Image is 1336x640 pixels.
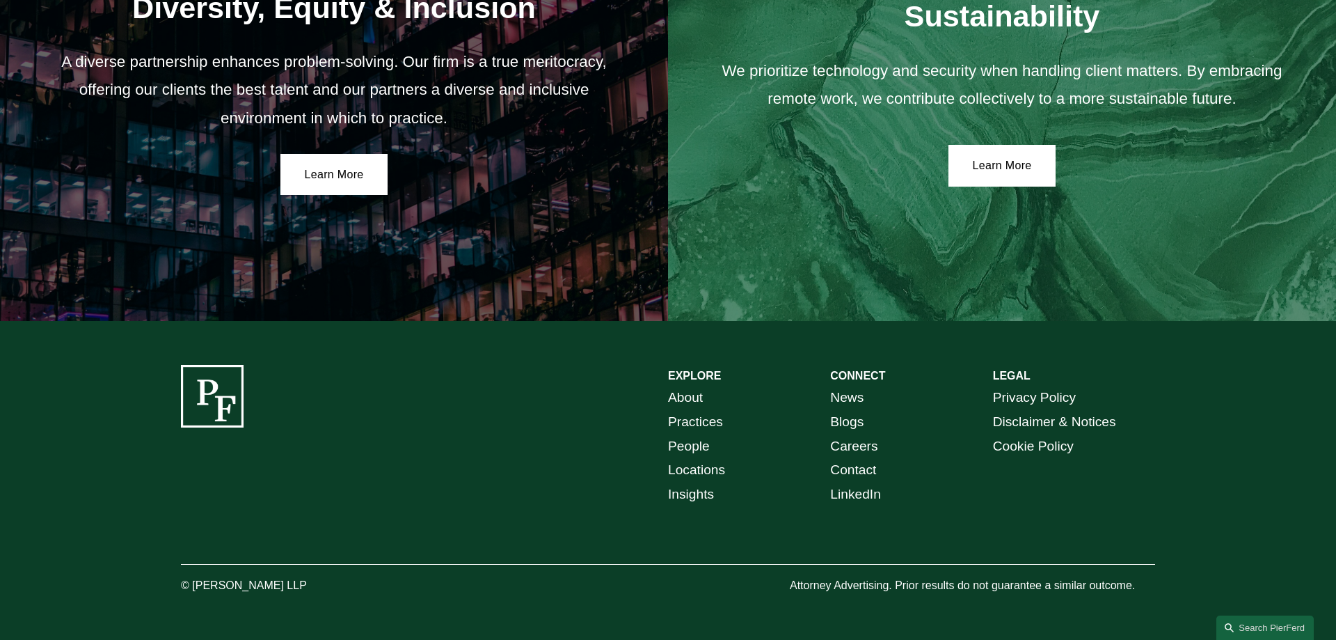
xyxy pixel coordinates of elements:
a: Cookie Policy [993,435,1074,459]
strong: CONNECT [830,370,885,382]
a: Practices [668,410,723,435]
strong: EXPLORE [668,370,721,382]
a: Locations [668,458,725,483]
a: Contact [830,458,876,483]
a: Learn More [280,154,388,196]
p: © [PERSON_NAME] LLP [181,576,384,596]
a: Insights [668,483,714,507]
a: Learn More [948,145,1056,187]
a: Careers [830,435,877,459]
a: People [668,435,710,459]
p: Attorney Advertising. Prior results do not guarantee a similar outcome. [790,576,1155,596]
a: Privacy Policy [993,386,1076,410]
a: News [830,386,864,410]
p: A diverse partnership enhances problem-solving. Our firm is a true meritocracy, offering our clie... [40,48,628,132]
p: We prioritize technology and security when handling client matters. By embracing remote work, we ... [708,57,1296,114]
a: LinkedIn [830,483,881,507]
a: Disclaimer & Notices [993,410,1116,435]
strong: LEGAL [993,370,1031,382]
a: Search this site [1216,616,1314,640]
a: About [668,386,703,410]
a: Blogs [830,410,864,435]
